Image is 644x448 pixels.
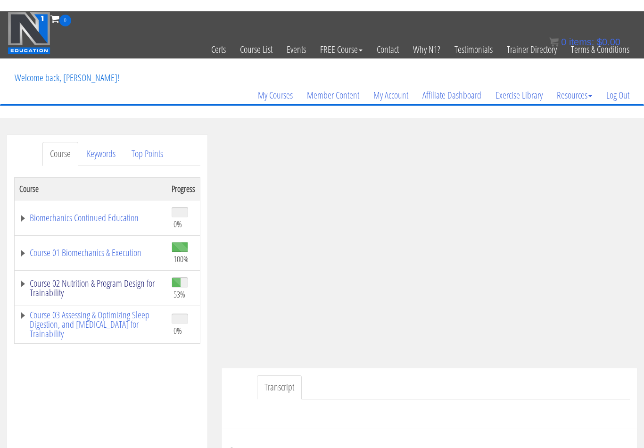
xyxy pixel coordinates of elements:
[313,15,370,61] a: FREE Course
[124,131,171,155] a: Top Points
[564,15,636,61] a: Terms & Conditions
[173,314,182,324] span: 0%
[173,278,185,288] span: 53%
[19,202,162,211] a: Biomechanics Continued Education
[167,166,200,189] th: Progress
[488,61,550,107] a: Exercise Library
[597,25,620,36] bdi: 0.00
[257,364,302,388] a: Transcript
[549,26,559,35] img: icon11.png
[19,237,162,246] a: Course 01 Biomechanics & Execution
[406,15,447,61] a: Why N1?
[300,61,366,107] a: Member Content
[42,131,78,155] a: Course
[569,25,594,36] span: items:
[366,61,415,107] a: My Account
[204,15,233,61] a: Certs
[561,25,566,36] span: 0
[8,48,126,85] p: Welcome back, [PERSON_NAME]!
[447,15,500,61] a: Testimonials
[8,0,50,43] img: n1-education
[597,25,602,36] span: $
[370,15,406,61] a: Contact
[251,61,300,107] a: My Courses
[500,15,564,61] a: Trainer Directory
[19,299,162,327] a: Course 03 Assessing & Optimizing Sleep Digestion, and [MEDICAL_DATA] for Trainability
[599,61,636,107] a: Log Out
[173,242,189,253] span: 100%
[549,25,620,36] a: 0 items: $0.00
[79,131,123,155] a: Keywords
[550,61,599,107] a: Resources
[280,15,313,61] a: Events
[229,434,630,447] h3: Quiz
[19,267,162,286] a: Course 02 Nutrition & Program Design for Trainability
[415,61,488,107] a: Affiliate Dashboard
[173,207,182,218] span: 0%
[59,3,71,15] span: 0
[15,166,167,189] th: Course
[233,15,280,61] a: Course List
[50,1,71,14] a: 0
